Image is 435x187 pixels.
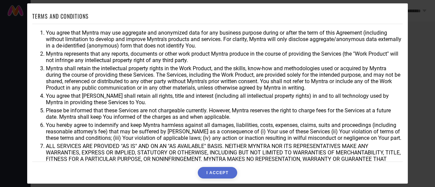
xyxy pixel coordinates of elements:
li: ALL SERVICES ARE PROVIDED "AS IS" AND ON AN "AS AVAILABLE" BASIS. NEITHER MYNTRA NOR ITS REPRESEN... [46,143,403,175]
button: I ACCEPT [198,167,237,179]
li: Myntra shall retain the intellectual property rights in the Work Product, and the skills, know-ho... [46,65,403,91]
li: Myntra represents that any reports, documents or other work product Myntra produce in the course ... [46,51,403,63]
h1: TERMS AND CONDITIONS [32,12,89,20]
li: You hereby agree to indemnify and keep Myntra harmless against all damages, liabilities, costs, e... [46,122,403,141]
li: Please be informed that these Services are not chargeable currently. However, Myntra reserves the... [46,107,403,120]
li: You agree that Myntra may use aggregate and anonymized data for any business purpose during or af... [46,30,403,49]
li: You agree that [PERSON_NAME] shall retain all rights, title and interest (including all intellect... [46,93,403,106]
